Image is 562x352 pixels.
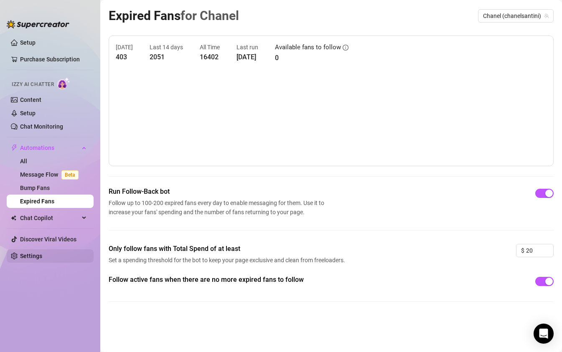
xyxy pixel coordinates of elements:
a: Settings [20,253,42,259]
span: for Chanel [181,8,239,23]
span: Follow up to 100-200 expired fans every day to enable messaging for them. Use it to increase your... [109,198,328,217]
a: Discover Viral Videos [20,236,76,243]
article: 16402 [200,52,220,62]
img: AI Chatter [57,77,70,89]
span: team [544,13,549,18]
span: Automations [20,141,79,154]
a: Content [20,96,41,103]
span: Follow active fans when there are no more expired fans to follow [109,275,348,285]
img: logo-BBDzfeDw.svg [7,20,69,28]
span: Beta [61,170,79,180]
a: Setup [20,39,36,46]
span: Run Follow-Back bot [109,187,328,197]
span: Set a spending threshold for the bot to keep your page exclusive and clean from freeloaders. [109,256,348,265]
a: Bump Fans [20,185,50,191]
input: 0.00 [526,244,553,257]
article: 403 [116,52,133,62]
a: All [20,158,27,165]
span: thunderbolt [11,144,18,151]
article: Last 14 days [150,43,183,52]
a: Message FlowBeta [20,171,82,178]
article: [DATE] [116,43,133,52]
span: Izzy AI Chatter [12,81,54,89]
article: All Time [200,43,220,52]
div: Open Intercom Messenger [534,324,554,344]
img: Chat Copilot [11,215,16,221]
span: Only follow fans with Total Spend of at least [109,244,348,254]
article: 0 [275,53,348,63]
a: Chat Monitoring [20,123,63,130]
span: Chanel (chanelsantini) [483,10,549,22]
article: [DATE] [236,52,258,62]
span: info-circle [343,45,348,51]
article: Available fans to follow [275,43,341,53]
a: Purchase Subscription [20,53,87,66]
article: Last run [236,43,258,52]
span: Chat Copilot [20,211,79,225]
a: Expired Fans [20,198,54,205]
article: 2051 [150,52,183,62]
article: Expired Fans [109,6,239,25]
a: Setup [20,110,36,116]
